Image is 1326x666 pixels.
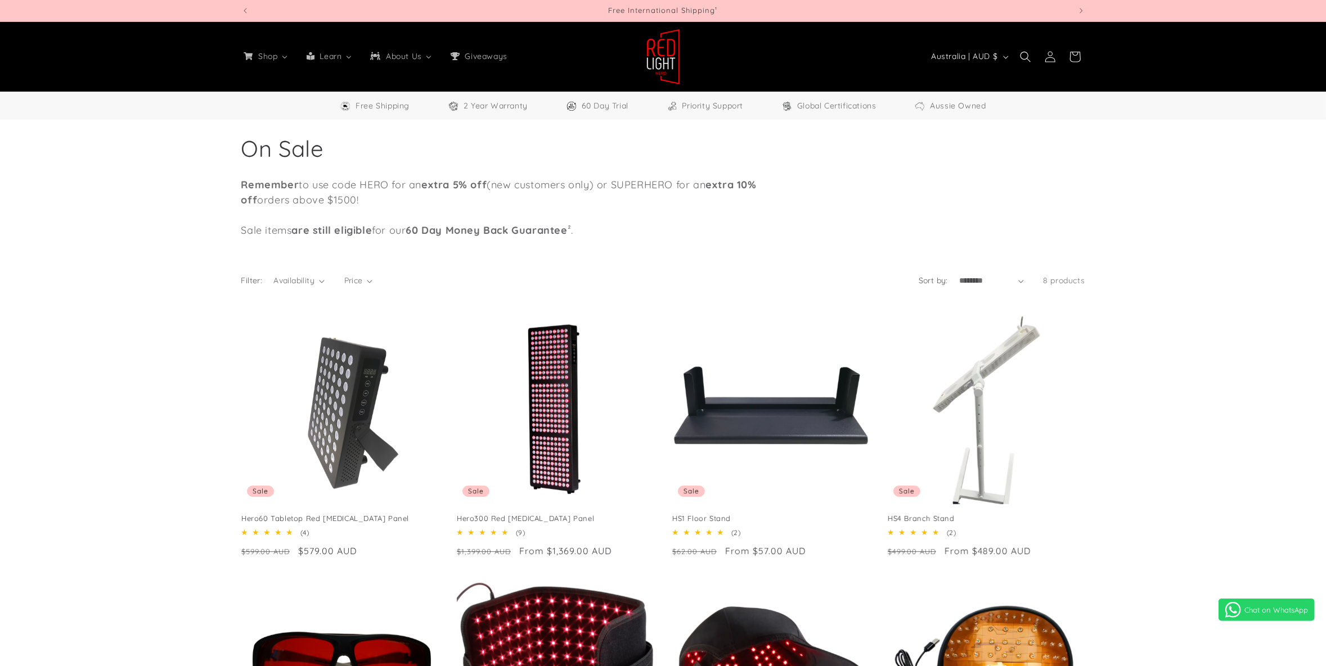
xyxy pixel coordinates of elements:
[1013,44,1038,69] summary: Search
[241,178,299,191] strong: Remember
[667,99,744,113] a: Priority Support
[672,514,870,523] a: HS1 Floor Stand
[566,99,628,113] a: 60 Day Trial
[914,101,925,112] img: Aussie Owned Icon
[667,101,678,112] img: Support Icon
[256,51,278,61] span: Shop
[441,44,515,68] a: Giveaways
[464,99,528,113] span: 2 Year Warranty
[781,101,793,112] img: Certifications Icon
[292,224,372,237] strong: are still eligible
[241,177,804,238] p: to use code HERO for an (new customers only) or SUPERHERO for an orders above $1500! Sale items f...
[297,44,361,68] a: Learn
[344,275,363,286] span: Price
[919,275,948,286] label: Sort by:
[931,51,997,62] span: Australia | AUD $
[609,6,718,15] span: Free International Shipping¹
[1219,599,1315,621] a: Chat on WhatsApp
[914,99,986,113] a: Aussie Owned
[930,99,986,113] span: Aussie Owned
[340,99,410,113] a: Free Worldwide Shipping
[582,99,628,113] span: 60 Day Trial
[463,51,509,61] span: Giveaways
[235,44,297,68] a: Shop
[241,134,1085,163] h1: On Sale
[318,51,343,61] span: Learn
[566,101,577,112] img: Trial Icon
[888,514,1085,523] a: HS4 Branch Stand
[384,51,423,61] span: About Us
[356,99,410,113] span: Free Shipping
[273,275,314,286] span: Availability
[924,46,1013,67] button: Australia | AUD $
[682,99,744,113] span: Priority Support
[241,514,439,523] a: Hero60 Tabletop Red [MEDICAL_DATA] Panel
[797,99,876,113] span: Global Certifications
[361,44,441,68] a: About Us
[457,514,654,523] a: Hero300 Red [MEDICAL_DATA] Panel
[273,275,324,287] summary: Availability (0 selected)
[453,178,487,191] strong: 5% off
[340,101,351,112] img: Free Shipping Icon
[1044,275,1085,286] span: 8 products
[781,99,876,113] a: Global Certifications
[1244,605,1308,614] span: Chat on WhatsApp
[646,29,680,85] img: Red Light Hero
[344,275,373,287] summary: Price
[241,275,263,287] h2: Filter:
[421,178,450,191] strong: extra
[448,99,528,113] a: 2 Year Warranty
[642,24,684,89] a: Red Light Hero
[406,224,568,237] strong: 60 Day Money Back Guarantee
[448,101,459,112] img: Warranty Icon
